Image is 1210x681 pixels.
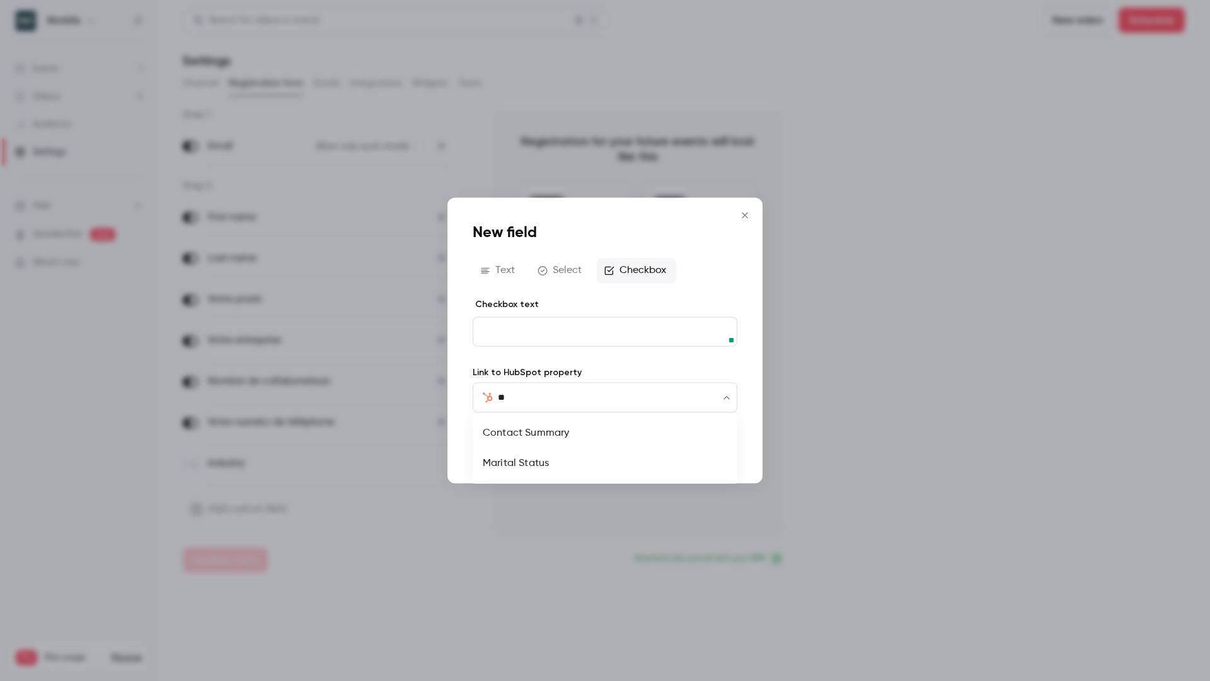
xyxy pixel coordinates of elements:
h1: New field [473,223,737,243]
div: editor [473,317,737,346]
button: Close [720,392,733,404]
li: Contact Summary [473,418,737,448]
button: Close [732,202,758,228]
label: Checkbox text [473,298,539,311]
li: Marital Status [473,448,737,479]
button: Checkbox [597,258,676,283]
button: Select [530,258,592,283]
label: Link to HubSpot property [473,366,737,379]
button: Text [473,258,525,283]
